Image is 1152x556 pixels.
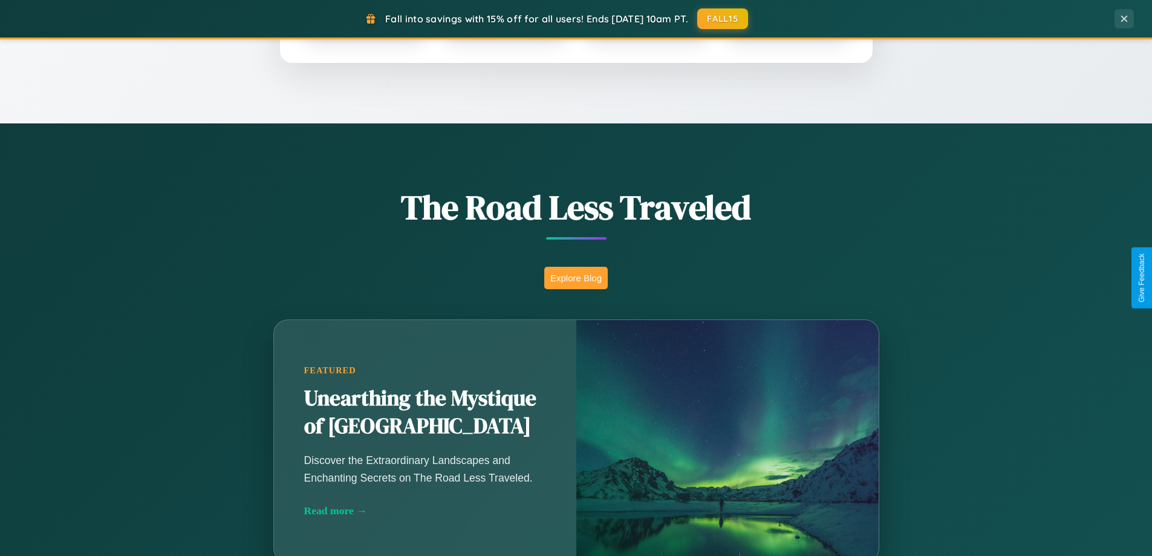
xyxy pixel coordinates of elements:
button: FALL15 [697,8,748,29]
span: Fall into savings with 15% off for all users! Ends [DATE] 10am PT. [385,13,688,25]
p: Discover the Extraordinary Landscapes and Enchanting Secrets on The Road Less Traveled. [304,452,546,486]
div: Give Feedback [1137,253,1146,303]
div: Read more → [304,505,546,517]
h2: Unearthing the Mystique of [GEOGRAPHIC_DATA] [304,385,546,440]
button: Explore Blog [544,267,608,289]
div: Featured [304,365,546,376]
h1: The Road Less Traveled [213,184,939,231]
